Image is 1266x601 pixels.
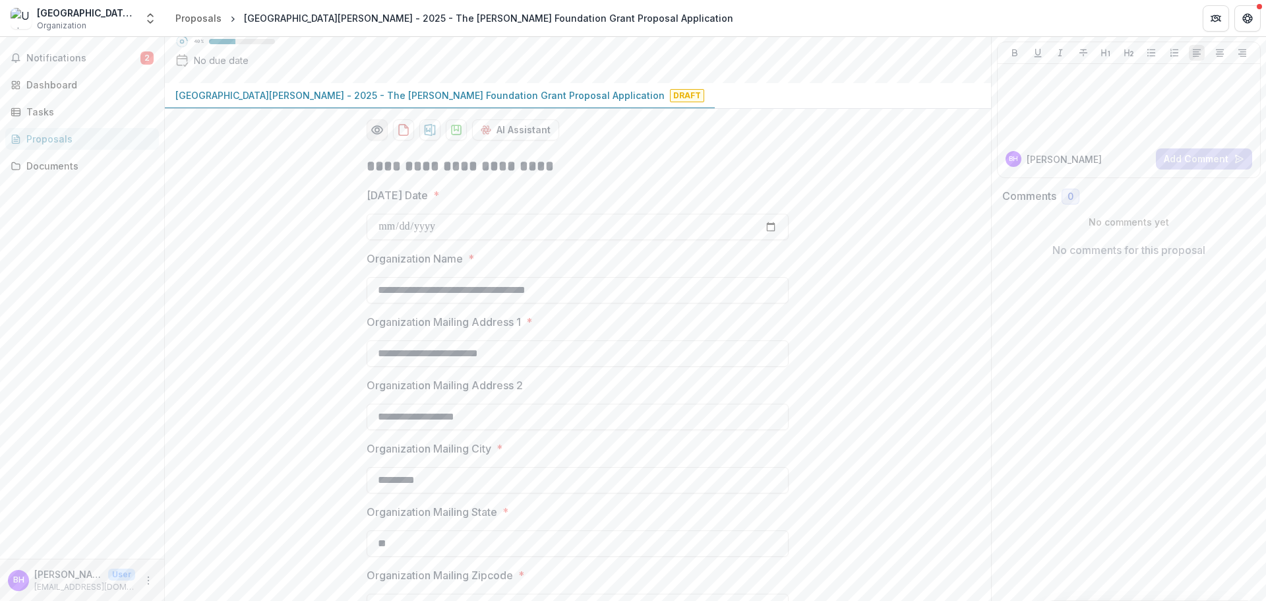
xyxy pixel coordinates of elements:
[446,119,467,141] button: download-proposal
[1002,215,1256,229] p: No comments yet
[26,78,148,92] div: Dashboard
[1052,45,1068,61] button: Italicize
[1234,5,1261,32] button: Get Help
[1212,45,1228,61] button: Align Center
[194,37,204,46] p: 40 %
[34,581,135,593] p: [EMAIL_ADDRESS][DOMAIN_NAME]
[108,569,135,581] p: User
[367,314,521,330] p: Organization Mailing Address 1
[26,132,148,146] div: Proposals
[244,11,733,25] div: [GEOGRAPHIC_DATA][PERSON_NAME] - 2025 - The [PERSON_NAME] Foundation Grant Proposal Application
[26,159,148,173] div: Documents
[670,89,704,102] span: Draft
[37,20,86,32] span: Organization
[1030,45,1046,61] button: Underline
[194,53,249,67] div: No due date
[1143,45,1159,61] button: Bullet List
[140,573,156,588] button: More
[13,576,24,585] div: Britt Hansen
[1009,156,1018,162] div: Britt Hansen
[1002,190,1056,203] h2: Comments
[175,88,665,102] p: [GEOGRAPHIC_DATA][PERSON_NAME] - 2025 - The [PERSON_NAME] Foundation Grant Proposal Application
[11,8,32,29] img: University of Northwestern - St. Paul
[141,5,160,32] button: Open entity switcher
[1098,45,1114,61] button: Heading 1
[367,119,388,141] button: Preview 9b48acef-d195-4536-a73c-2f2450bcb4e7-0.pdf
[1203,5,1229,32] button: Partners
[5,128,159,150] a: Proposals
[26,53,140,64] span: Notifications
[5,101,159,123] a: Tasks
[170,9,227,28] a: Proposals
[170,9,738,28] nav: breadcrumb
[1068,191,1073,203] span: 0
[5,74,159,96] a: Dashboard
[5,155,159,177] a: Documents
[1156,148,1252,170] button: Add Comment
[1007,45,1023,61] button: Bold
[34,567,103,581] p: [PERSON_NAME]
[1075,45,1091,61] button: Strike
[175,11,222,25] div: Proposals
[419,119,440,141] button: download-proposal
[367,567,513,583] p: Organization Mailing Zipcode
[140,51,154,65] span: 2
[1166,45,1182,61] button: Ordered List
[472,119,559,141] button: AI Assistant
[367,187,428,203] p: [DATE] Date
[37,6,136,20] div: [GEOGRAPHIC_DATA][PERSON_NAME]
[1052,242,1205,258] p: No comments for this proposal
[1121,45,1137,61] button: Heading 2
[367,377,523,393] p: Organization Mailing Address 2
[367,251,463,267] p: Organization Name
[1189,45,1205,61] button: Align Left
[1234,45,1250,61] button: Align Right
[393,119,414,141] button: download-proposal
[5,47,159,69] button: Notifications2
[1027,152,1102,166] p: [PERSON_NAME]
[367,504,497,520] p: Organization Mailing State
[367,441,491,457] p: Organization Mailing City
[26,105,148,119] div: Tasks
